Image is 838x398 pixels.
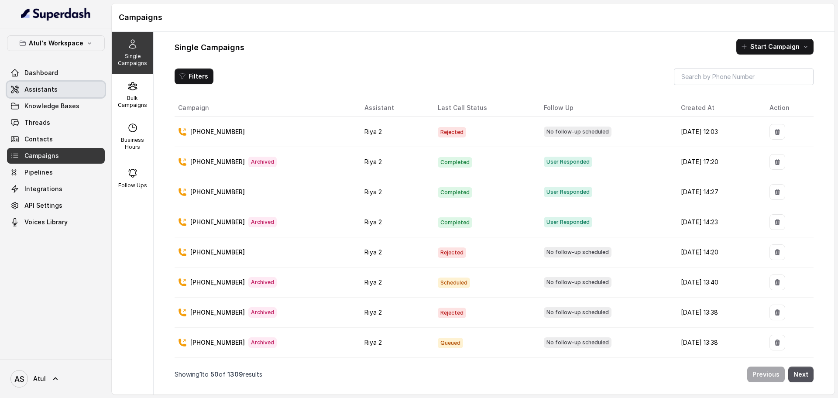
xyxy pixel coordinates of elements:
span: Campaigns [24,151,59,160]
span: User Responded [544,157,592,167]
a: Atul [7,367,105,391]
button: Next [788,367,814,382]
span: Queued [438,338,463,348]
h1: Campaigns [119,10,828,24]
td: [DATE] 14:27 [674,177,762,207]
span: Archived [248,307,277,318]
span: Riya 2 [364,188,382,196]
span: Contacts [24,135,53,144]
span: Rejected [438,247,466,258]
p: [PHONE_NUMBER] [190,127,245,136]
a: Campaigns [7,148,105,164]
p: Single Campaigns [115,53,150,67]
td: [DATE] 14:20 [674,237,762,268]
a: Dashboard [7,65,105,81]
span: Completed [438,187,472,198]
td: [DATE] 13:37 [674,358,762,388]
span: 50 [210,371,219,378]
td: [DATE] 13:38 [674,328,762,358]
p: [PHONE_NUMBER] [190,218,245,226]
p: [PHONE_NUMBER] [190,248,245,257]
td: [DATE] 13:40 [674,268,762,298]
span: No follow-up scheduled [544,337,611,348]
th: Action [762,99,814,117]
span: Pipelines [24,168,53,177]
span: Riya 2 [364,309,382,316]
p: Bulk Campaigns [115,95,150,109]
td: [DATE] 17:20 [674,147,762,177]
p: Business Hours [115,137,150,151]
span: No follow-up scheduled [544,307,611,318]
span: Threads [24,118,50,127]
span: Completed [438,157,472,168]
td: [DATE] 14:23 [674,207,762,237]
a: Integrations [7,181,105,197]
span: Riya 2 [364,218,382,226]
p: [PHONE_NUMBER] [190,188,245,196]
span: Assistants [24,85,58,94]
img: light.svg [21,7,91,21]
p: Showing to of results [175,370,262,379]
h1: Single Campaigns [175,41,244,55]
text: AS [14,374,24,384]
a: Contacts [7,131,105,147]
button: Start Campaign [736,39,814,55]
th: Created At [674,99,762,117]
span: No follow-up scheduled [544,247,611,257]
td: [DATE] 13:38 [674,298,762,328]
button: Previous [747,367,785,382]
span: Scheduled [438,278,470,288]
a: Threads [7,115,105,130]
td: [DATE] 12:03 [674,117,762,147]
span: No follow-up scheduled [544,127,611,137]
p: [PHONE_NUMBER] [190,278,245,287]
th: Last Call Status [431,99,537,117]
span: Archived [248,217,277,227]
a: Voices Library [7,214,105,230]
span: User Responded [544,187,592,197]
span: Riya 2 [364,339,382,346]
span: Archived [248,337,277,348]
span: Archived [248,277,277,288]
span: User Responded [544,217,592,227]
nav: Pagination [175,361,814,388]
p: [PHONE_NUMBER] [190,158,245,166]
a: Assistants [7,82,105,97]
span: Rejected [438,127,466,137]
a: Knowledge Bases [7,98,105,114]
span: Dashboard [24,69,58,77]
span: Riya 2 [364,278,382,286]
span: No follow-up scheduled [544,277,611,288]
button: Atul's Workspace [7,35,105,51]
th: Campaign [175,99,357,117]
span: Riya 2 [364,248,382,256]
th: Assistant [357,99,431,117]
span: 1 [199,371,202,378]
span: Riya 2 [364,158,382,165]
span: Riya 2 [364,128,382,135]
span: Knowledge Bases [24,102,79,110]
span: Atul [33,374,46,383]
span: Rejected [438,308,466,318]
p: Atul's Workspace [29,38,83,48]
span: 1309 [227,371,243,378]
span: API Settings [24,201,62,210]
a: Pipelines [7,165,105,180]
th: Follow Up [537,99,674,117]
span: Completed [438,217,472,228]
span: Voices Library [24,218,68,226]
p: [PHONE_NUMBER] [190,308,245,317]
input: Search by Phone Number [674,69,814,85]
button: Filters [175,69,213,84]
p: [PHONE_NUMBER] [190,338,245,347]
span: Integrations [24,185,62,193]
p: Follow Ups [118,182,147,189]
span: Archived [248,157,277,167]
a: API Settings [7,198,105,213]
